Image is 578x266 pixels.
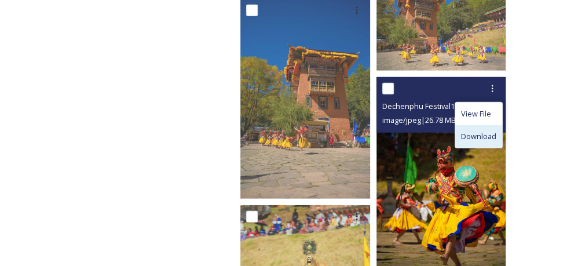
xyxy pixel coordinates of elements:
span: Dechenphu Festival11.jpg [382,101,471,111]
span: image/jpeg | 26.78 MB | 4000 x 6000 [382,115,496,125]
span: Download [461,131,496,142]
span: View File [461,108,491,119]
